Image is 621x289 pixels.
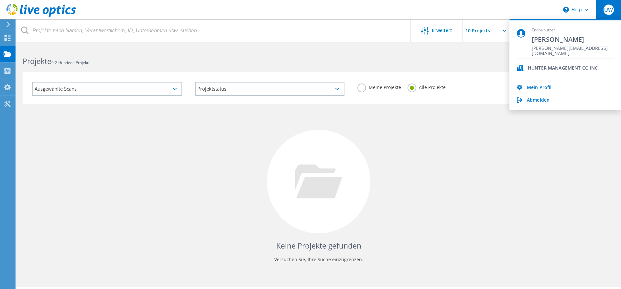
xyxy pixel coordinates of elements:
[563,7,569,13] svg: \n
[29,240,608,251] h4: Keine Projekte gefunden
[532,35,614,44] span: [PERSON_NAME]
[29,254,608,265] p: Versuchen Sie, Ihre Suche einzugrenzen.
[32,82,182,96] div: Ausgewählte Scans
[195,82,345,96] div: Projektstatus
[527,97,550,104] a: Abmelden
[16,19,411,42] input: Projekte nach Namen, Verantwortlichem, ID, Unternehmen usw. suchen
[532,28,614,33] span: Endbenutzer
[432,28,452,33] span: Erweitert
[51,60,91,65] span: 0 Gefundene Projekte
[6,14,76,18] a: Live Optics Dashboard
[528,65,598,72] span: HUNTER MANAGEMENT CO INC
[408,83,446,90] label: Alle Projekte
[23,56,51,66] b: Projekte
[527,85,552,91] a: Mein Profil
[357,83,401,90] label: Meine Projekte
[532,46,614,52] span: [PERSON_NAME][EMAIL_ADDRESS][DOMAIN_NAME]
[604,7,613,12] span: UW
